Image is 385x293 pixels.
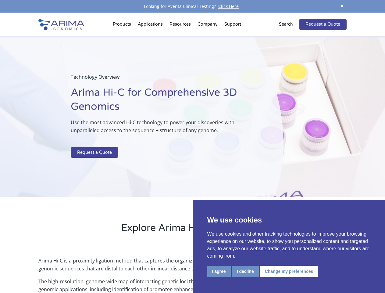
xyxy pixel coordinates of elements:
h1: Arima Hi-C for Comprehensive 3D Genomics [71,86,253,118]
p: Technology Overview [71,73,253,86]
p: Arima Hi-C is a proximity ligation method that captures the organizational structure of chromatin... [38,257,346,277]
p: Use the most advanced Hi-C technology to power your discoveries with unparalleled access to the s... [71,118,253,139]
button: I agree [207,266,231,277]
a: Click Here [216,3,241,9]
img: Arima-Genomics-logo [38,19,84,30]
h2: Explore Arima Hi-C Technology [38,221,346,240]
p: We use cookies and other tracking technologies to improve your browsing experience on our website... [207,230,371,260]
div: Looking for Aventa Clinical Testing? [38,2,346,10]
p: We use cookies [207,215,371,226]
button: Change my preferences [260,266,318,277]
button: I decline [232,266,259,277]
a: Request a Quote [299,19,347,30]
a: Request a Quote [71,147,118,158]
p: Search [279,20,293,28]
